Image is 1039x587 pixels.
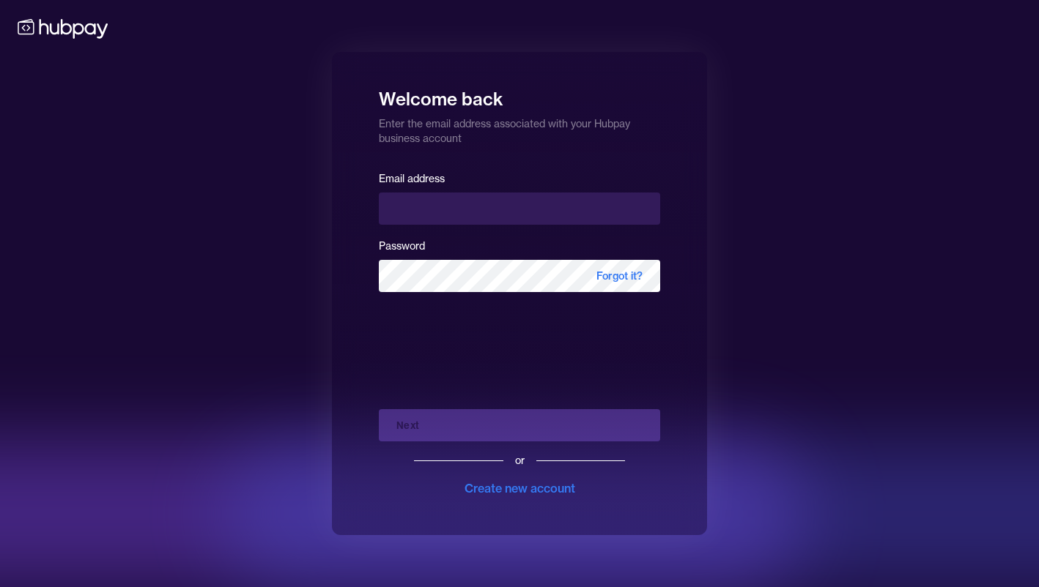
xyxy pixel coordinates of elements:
[379,111,660,146] p: Enter the email address associated with your Hubpay business account
[579,260,660,292] span: Forgot it?
[379,78,660,111] h1: Welcome back
[515,453,525,468] div: or
[465,479,575,497] div: Create new account
[379,239,425,253] label: Password
[379,172,445,185] label: Email address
